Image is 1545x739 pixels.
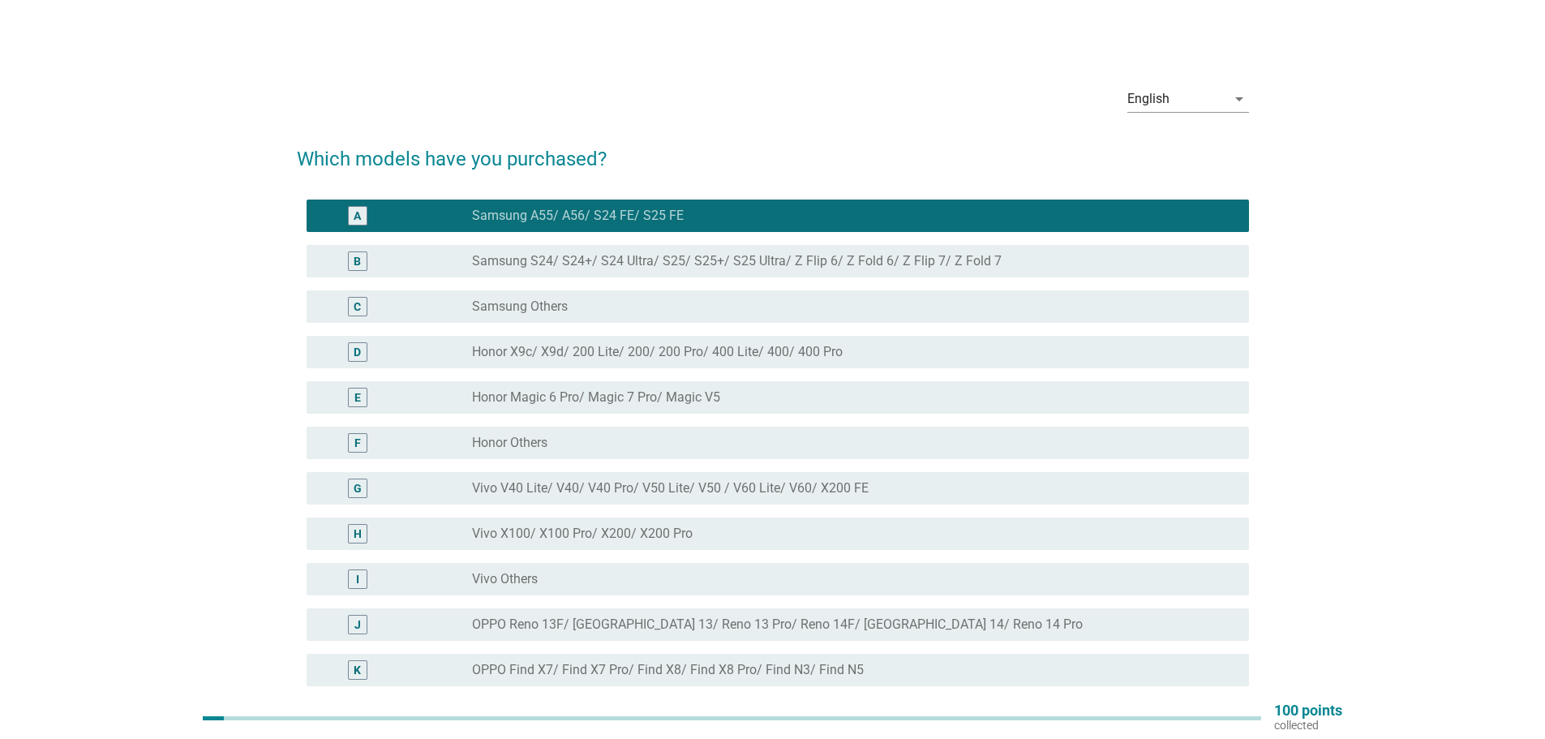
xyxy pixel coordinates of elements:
div: English [1127,92,1169,106]
div: F [354,435,361,452]
div: C [354,299,361,316]
label: Samsung Others [472,299,568,315]
div: J [354,617,361,634]
label: OPPO Reno 13F/ [GEOGRAPHIC_DATA] 13/ Reno 13 Pro/ Reno 14F/ [GEOGRAPHIC_DATA] 14/ Reno 14 Pro [472,617,1083,633]
label: Vivo V40 Lite/ V40/ V40 Pro/ V50 Lite/ V50 / V60 Lite/ V60/ X200 FE [472,480,869,496]
div: E [354,389,361,406]
p: 100 points [1274,703,1342,718]
div: D [354,344,361,361]
div: B [354,253,361,270]
div: K [354,662,361,679]
h2: Which models have you purchased? [297,128,1249,174]
label: Samsung S24/ S24+/ S24 Ultra/ S25/ S25+/ S25 Ultra/ Z Flip 6/ Z Fold 6/ Z Flip 7/ Z Fold 7 [472,253,1002,269]
label: OPPO Find X7/ Find X7 Pro/ Find X8/ Find X8 Pro/ Find N3/ Find N5 [472,662,864,678]
i: arrow_drop_down [1230,89,1249,109]
div: H [354,526,362,543]
label: Honor Others [472,435,547,451]
p: collected [1274,718,1342,733]
div: I [356,571,359,588]
label: Honor X9c/ X9d/ 200 Lite/ 200/ 200 Pro/ 400 Lite/ 400/ 400 Pro [472,344,843,360]
label: Vivo X100/ X100 Pro/ X200/ X200 Pro [472,526,693,542]
label: Honor Magic 6 Pro/ Magic 7 Pro/ Magic V5 [472,389,720,406]
div: A [354,208,361,225]
label: Samsung A55/ A56/ S24 FE/ S25 FE [472,208,684,224]
div: G [354,480,362,497]
label: Vivo Others [472,571,538,587]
